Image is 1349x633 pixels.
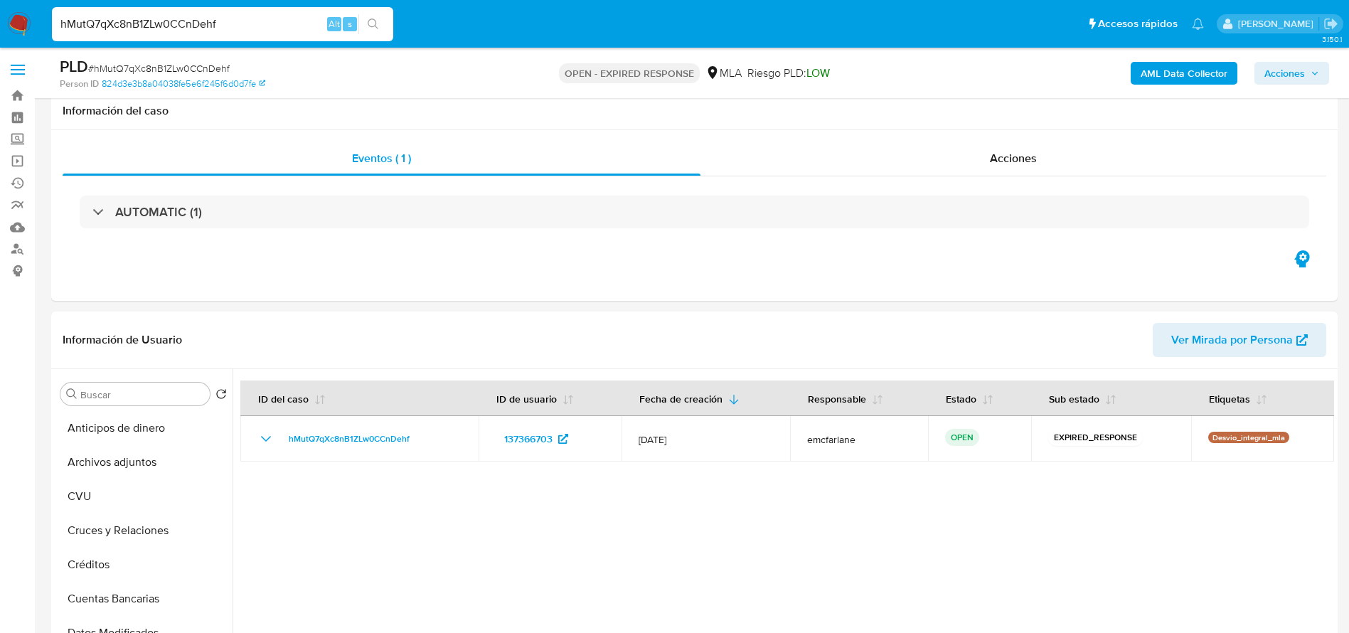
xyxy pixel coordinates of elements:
[1131,62,1237,85] button: AML Data Collector
[55,548,233,582] button: Créditos
[1264,62,1305,85] span: Acciones
[80,388,204,401] input: Buscar
[66,388,78,400] button: Buscar
[1238,17,1318,31] p: elaine.mcfarlane@mercadolibre.com
[348,17,352,31] span: s
[1098,16,1178,31] span: Accesos rápidos
[63,104,1326,118] h1: Información del caso
[80,196,1309,228] div: AUTOMATIC (1)
[215,388,227,404] button: Volver al orden por defecto
[55,582,233,616] button: Cuentas Bancarias
[1171,323,1293,357] span: Ver Mirada por Persona
[705,65,742,81] div: MLA
[352,150,411,166] span: Eventos ( 1 )
[60,55,88,78] b: PLD
[559,63,700,83] p: OPEN - EXPIRED RESPONSE
[63,333,182,347] h1: Información de Usuario
[1153,323,1326,357] button: Ver Mirada por Persona
[55,479,233,514] button: CVU
[1323,16,1338,31] a: Salir
[1254,62,1329,85] button: Acciones
[60,78,99,90] b: Person ID
[747,65,830,81] span: Riesgo PLD:
[55,445,233,479] button: Archivos adjuntos
[115,204,202,220] h3: AUTOMATIC (1)
[55,411,233,445] button: Anticipos de dinero
[329,17,340,31] span: Alt
[358,14,388,34] button: search-icon
[1141,62,1227,85] b: AML Data Collector
[102,78,265,90] a: 824d3e3b8a04038fe5e6f245f6d0d7fe
[55,514,233,548] button: Cruces y Relaciones
[88,61,230,75] span: # hMutQ7qXc8nB1ZLw0CCnDehf
[990,150,1037,166] span: Acciones
[806,65,830,81] span: LOW
[1192,18,1204,30] a: Notificaciones
[52,15,393,33] input: Buscar usuario o caso...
